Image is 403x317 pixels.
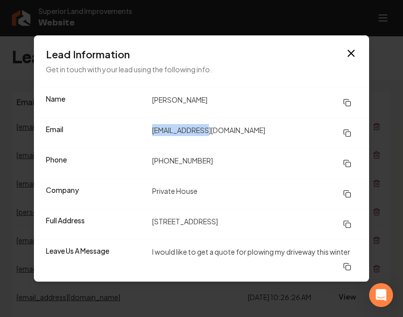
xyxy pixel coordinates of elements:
dd: [PHONE_NUMBER] [152,155,357,172]
dd: [PERSON_NAME] [152,94,357,112]
dt: Full Address [46,215,144,233]
dd: [STREET_ADDRESS] [152,215,357,233]
h3: Lead Information [46,47,357,61]
dt: Phone [46,155,144,172]
dt: Leave Us A Message [46,246,144,276]
dt: Company [46,185,144,203]
dd: [EMAIL_ADDRESS][DOMAIN_NAME] [152,124,357,142]
dd: I would like to get a quote for plowing my driveway this winter [152,246,357,276]
dt: Email [46,124,144,142]
dt: Name [46,94,144,112]
dd: Private House [152,185,357,203]
p: Get in touch with your lead using the following info. [46,63,357,75]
